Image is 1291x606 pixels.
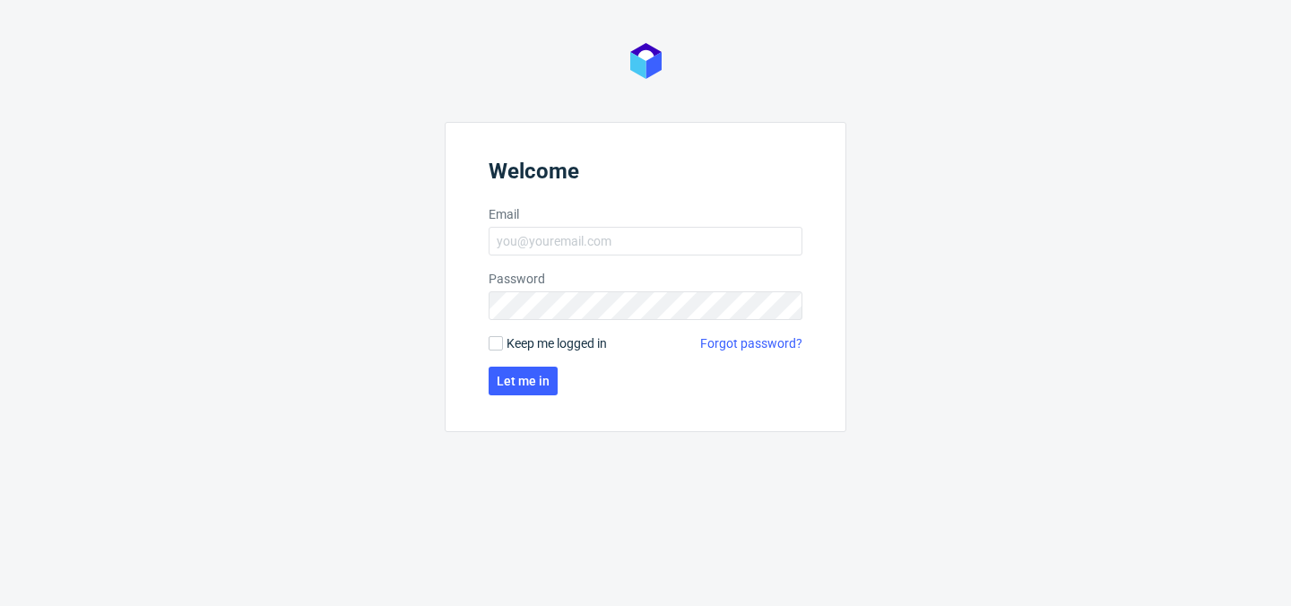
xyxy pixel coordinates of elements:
[489,270,802,288] label: Password
[489,227,802,255] input: you@youremail.com
[489,159,802,191] header: Welcome
[489,205,802,223] label: Email
[497,375,550,387] span: Let me in
[507,334,607,352] span: Keep me logged in
[489,367,558,395] button: Let me in
[700,334,802,352] a: Forgot password?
